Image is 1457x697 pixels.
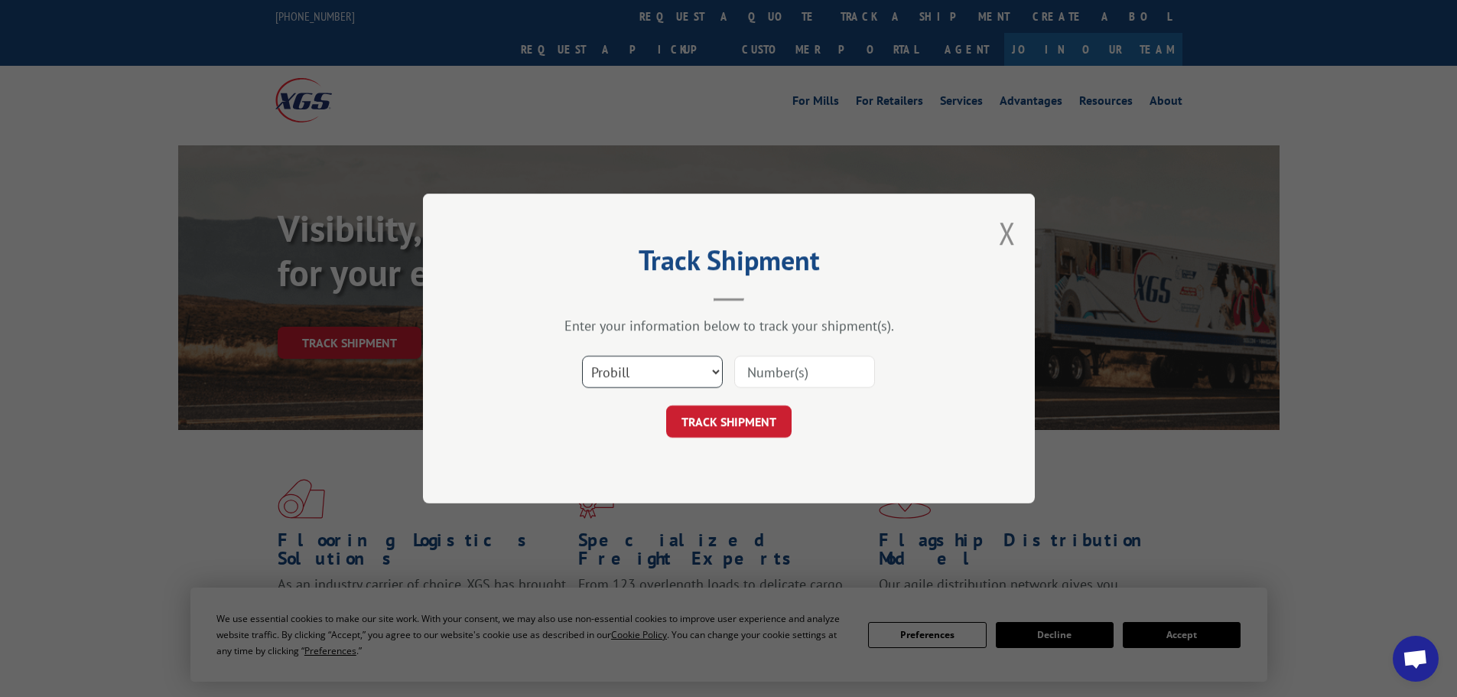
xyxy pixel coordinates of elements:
[1393,636,1439,682] div: Open chat
[999,213,1016,253] button: Close modal
[734,356,875,388] input: Number(s)
[499,249,958,278] h2: Track Shipment
[666,405,792,438] button: TRACK SHIPMENT
[499,317,958,334] div: Enter your information below to track your shipment(s).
